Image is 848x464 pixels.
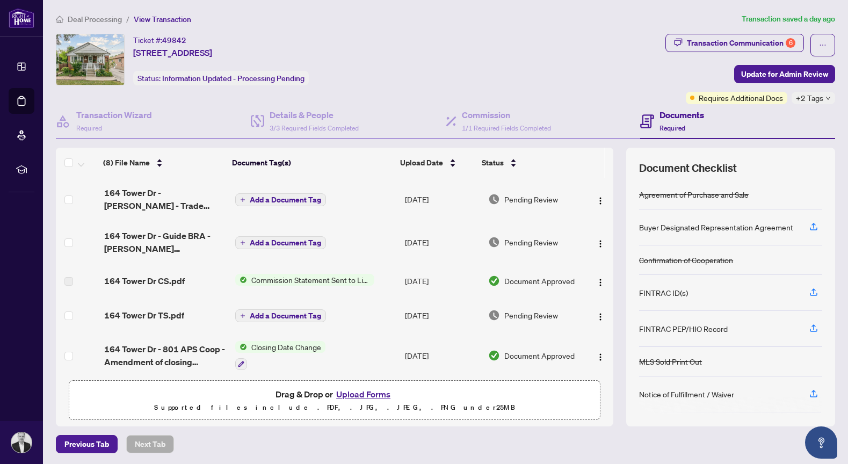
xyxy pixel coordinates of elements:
span: +2 Tags [796,92,823,104]
th: Status [477,148,577,178]
button: Add a Document Tag [235,236,326,249]
div: Buyer Designated Representation Agreement [639,221,793,233]
span: Requires Additional Docs [699,92,783,104]
button: Logo [592,234,609,251]
span: Update for Admin Review [741,66,828,83]
td: [DATE] [401,332,484,379]
div: Confirmation of Cooperation [639,254,733,266]
span: Drag & Drop or [276,387,394,401]
img: Logo [596,278,605,287]
button: Status IconCommission Statement Sent to Listing Brokerage [235,274,374,286]
span: 49842 [162,35,186,45]
button: Logo [592,191,609,208]
img: Logo [596,197,605,205]
h4: Commission [462,108,551,121]
span: home [56,16,63,23]
span: plus [240,240,245,245]
img: Document Status [488,309,500,321]
span: 164 Tower Dr - Guide BRA - [PERSON_NAME][GEOGRAPHIC_DATA]pdf [104,229,227,255]
span: 164 Tower Dr TS.pdf [104,309,184,322]
span: Add a Document Tag [250,239,321,247]
span: 164 Tower Dr - [PERSON_NAME] - Trade Sheet.pdf [104,186,227,212]
span: Status [482,157,504,169]
img: Logo [596,313,605,321]
h4: Transaction Wizard [76,108,152,121]
span: Document Approved [504,275,575,287]
span: View Transaction [134,15,191,24]
div: FINTRAC ID(s) [639,287,688,299]
img: Document Status [488,275,500,287]
div: 6 [786,38,795,48]
th: (8) File Name [99,148,227,178]
div: Agreement of Purchase and Sale [639,189,749,200]
button: Transaction Communication6 [665,34,804,52]
span: 164 Tower Dr - 801 APS Coop - Amendment of closing date.pdf [104,343,227,368]
span: 3/3 Required Fields Completed [270,124,359,132]
button: Next Tab [126,435,174,453]
img: Document Status [488,193,500,205]
li: / [126,13,129,25]
div: Transaction Communication [687,34,795,52]
span: 164 Tower Dr CS.pdf [104,274,185,287]
span: plus [240,197,245,202]
span: [STREET_ADDRESS] [133,46,212,59]
div: Status: [133,71,309,85]
img: Logo [596,353,605,361]
div: Ticket #: [133,34,186,46]
button: Upload Forms [333,387,394,401]
span: Deal Processing [68,15,122,24]
img: IMG-E12314452_1.jpg [56,34,124,85]
img: Document Status [488,236,500,248]
button: Add a Document Tag [235,309,326,323]
span: 1/1 Required Fields Completed [462,124,551,132]
span: Drag & Drop orUpload FormsSupported files include .PDF, .JPG, .JPEG, .PNG under25MB [69,381,600,421]
span: Pending Review [504,236,558,248]
button: Logo [592,307,609,324]
button: Logo [592,272,609,289]
td: [DATE] [401,221,484,264]
button: Add a Document Tag [235,309,326,322]
div: Notice of Fulfillment / Waiver [639,388,734,400]
article: Transaction saved a day ago [742,13,835,25]
td: [DATE] [401,298,484,332]
td: [DATE] [401,264,484,298]
span: plus [240,313,245,318]
span: Pending Review [504,193,558,205]
span: ellipsis [819,41,827,49]
td: [DATE] [401,178,484,221]
button: Add a Document Tag [235,193,326,207]
img: Status Icon [235,341,247,353]
span: Document Checklist [639,161,737,176]
span: Document Approved [504,350,575,361]
h4: Details & People [270,108,359,121]
button: Status IconClosing Date Change [235,341,325,370]
div: FINTRAC PEP/HIO Record [639,323,728,335]
img: Document Status [488,350,500,361]
img: Logo [596,240,605,248]
img: Profile Icon [11,432,32,453]
span: Pending Review [504,309,558,321]
span: Commission Statement Sent to Listing Brokerage [247,274,374,286]
button: Add a Document Tag [235,236,326,250]
div: MLS Sold Print Out [639,356,702,367]
span: down [825,96,831,101]
button: Update for Admin Review [734,65,835,83]
span: Closing Date Change [247,341,325,353]
button: Add a Document Tag [235,193,326,206]
img: logo [9,8,34,28]
span: Add a Document Tag [250,312,321,320]
p: Supported files include .PDF, .JPG, .JPEG, .PNG under 25 MB [76,401,593,414]
span: Required [76,124,102,132]
span: Previous Tab [64,436,109,453]
th: Document Tag(s) [228,148,396,178]
img: Status Icon [235,274,247,286]
span: Add a Document Tag [250,196,321,204]
button: Logo [592,347,609,364]
h4: Documents [659,108,704,121]
span: (8) File Name [103,157,150,169]
button: Open asap [805,426,837,459]
th: Upload Date [396,148,477,178]
span: Information Updated - Processing Pending [162,74,305,83]
button: Previous Tab [56,435,118,453]
span: Upload Date [400,157,443,169]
